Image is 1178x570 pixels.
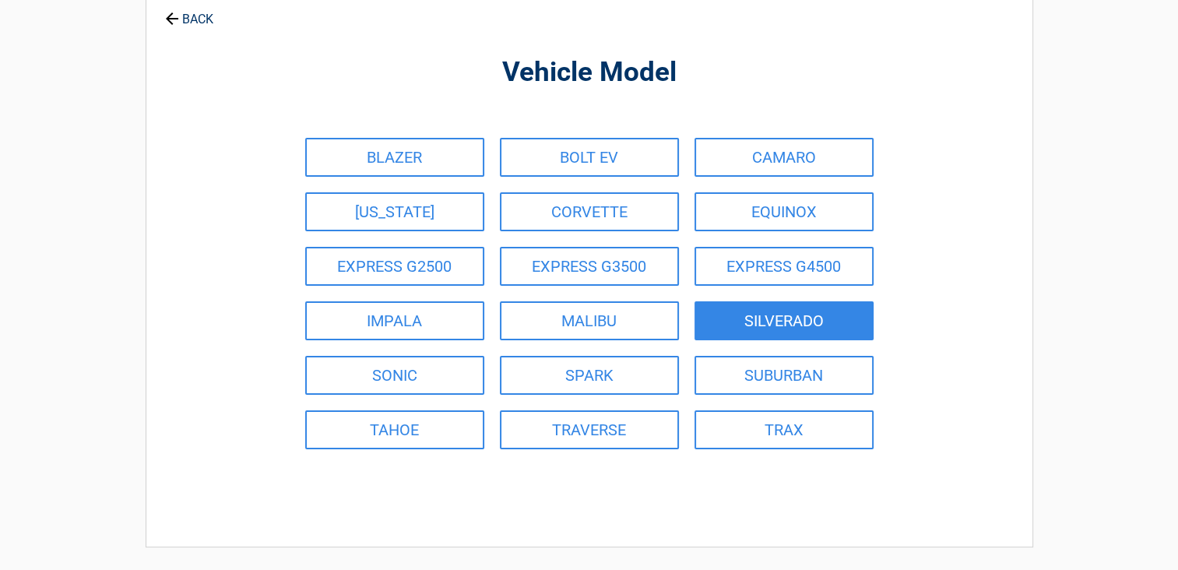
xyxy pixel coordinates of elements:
a: BOLT EV [500,138,679,177]
a: SUBURBAN [694,356,874,395]
a: SONIC [305,356,484,395]
a: BLAZER [305,138,484,177]
a: EXPRESS G3500 [500,247,679,286]
a: MALIBU [500,301,679,340]
a: [US_STATE] [305,192,484,231]
a: EXPRESS G2500 [305,247,484,286]
a: SILVERADO [694,301,874,340]
a: SPARK [500,356,679,395]
a: TRAVERSE [500,410,679,449]
a: EQUINOX [694,192,874,231]
a: CORVETTE [500,192,679,231]
a: CAMARO [694,138,874,177]
a: TRAX [694,410,874,449]
a: TAHOE [305,410,484,449]
h2: Vehicle Model [232,55,947,91]
a: IMPALA [305,301,484,340]
a: EXPRESS G4500 [694,247,874,286]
